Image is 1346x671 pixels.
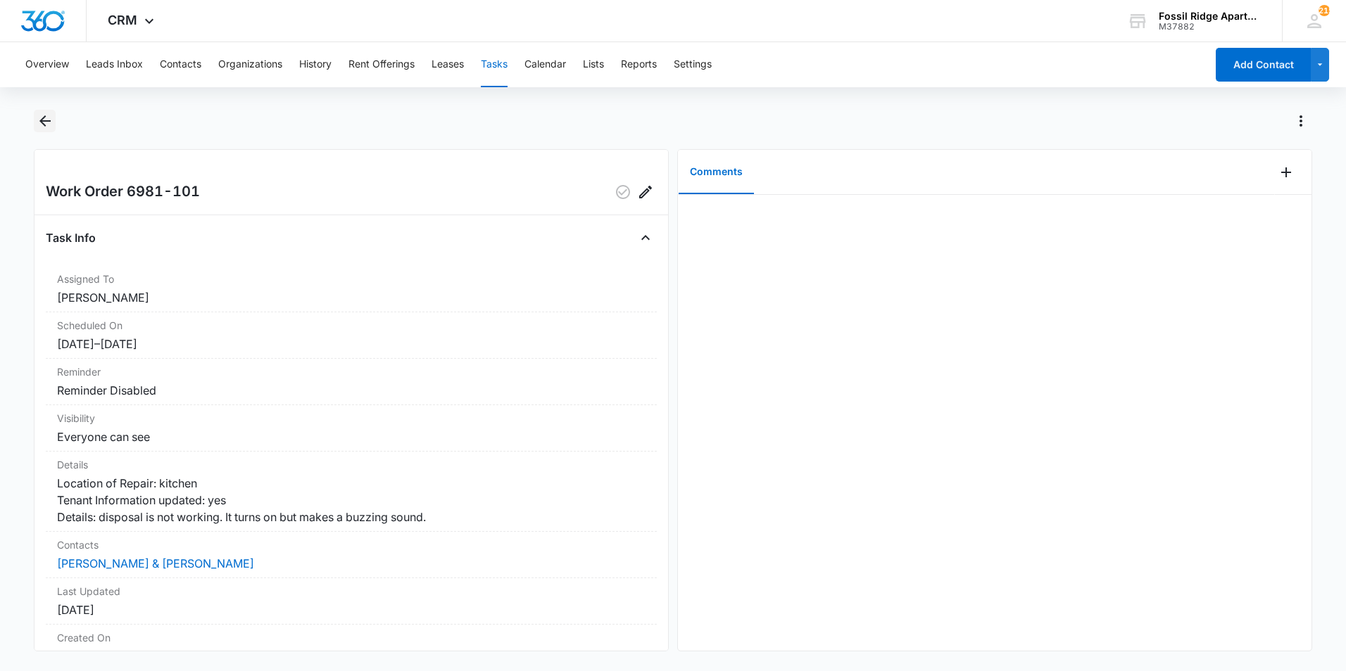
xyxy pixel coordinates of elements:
span: CRM [108,13,137,27]
div: notifications count [1319,5,1330,16]
button: Actions [1290,110,1312,132]
dt: Contacts [57,537,646,552]
div: Last Updated[DATE] [46,578,657,625]
button: Back [34,110,56,132]
div: account name [1159,11,1262,22]
button: History [299,42,332,87]
div: ReminderReminder Disabled [46,359,657,405]
div: DetailsLocation of Repair: kitchen Tenant Information updated: yes Details: disposal is not worki... [46,452,657,532]
button: Settings [674,42,712,87]
button: Reports [621,42,657,87]
button: Contacts [160,42,201,87]
button: Edit [634,181,657,203]
dt: Reminder [57,364,646,379]
div: VisibilityEveryone can see [46,405,657,452]
dd: [DATE] – [DATE] [57,335,646,352]
dt: Last Updated [57,584,646,599]
span: 215 [1319,5,1330,16]
button: Organizations [218,42,282,87]
button: Tasks [481,42,508,87]
dt: Visibility [57,411,646,426]
div: account id [1159,22,1262,32]
dt: Scheduled On [57,318,646,333]
div: Contacts[PERSON_NAME] & [PERSON_NAME] [46,532,657,578]
div: Created On[DATE] [46,625,657,671]
dd: [DATE] [57,601,646,618]
a: [PERSON_NAME] & [PERSON_NAME] [57,556,254,570]
button: Calendar [524,42,566,87]
button: Leads Inbox [86,42,143,87]
dd: Location of Repair: kitchen Tenant Information updated: yes Details: disposal is not working. It ... [57,475,646,525]
button: Comments [679,151,754,194]
dt: Created On [57,630,646,645]
button: Leases [432,42,464,87]
button: Lists [583,42,604,87]
button: Add Comment [1275,161,1297,184]
dd: [DATE] [57,648,646,665]
h4: Task Info [46,229,96,246]
button: Rent Offerings [348,42,415,87]
div: Scheduled On[DATE]–[DATE] [46,312,657,359]
dd: Everyone can see [57,428,646,445]
button: Overview [25,42,69,87]
dd: Reminder Disabled [57,382,646,399]
dt: Assigned To [57,271,646,286]
dd: [PERSON_NAME] [57,289,646,306]
h2: Work Order 6981-101 [46,181,200,203]
button: Close [634,226,657,249]
div: Assigned To[PERSON_NAME] [46,266,657,312]
button: Add Contact [1216,48,1311,82]
dt: Details [57,457,646,472]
